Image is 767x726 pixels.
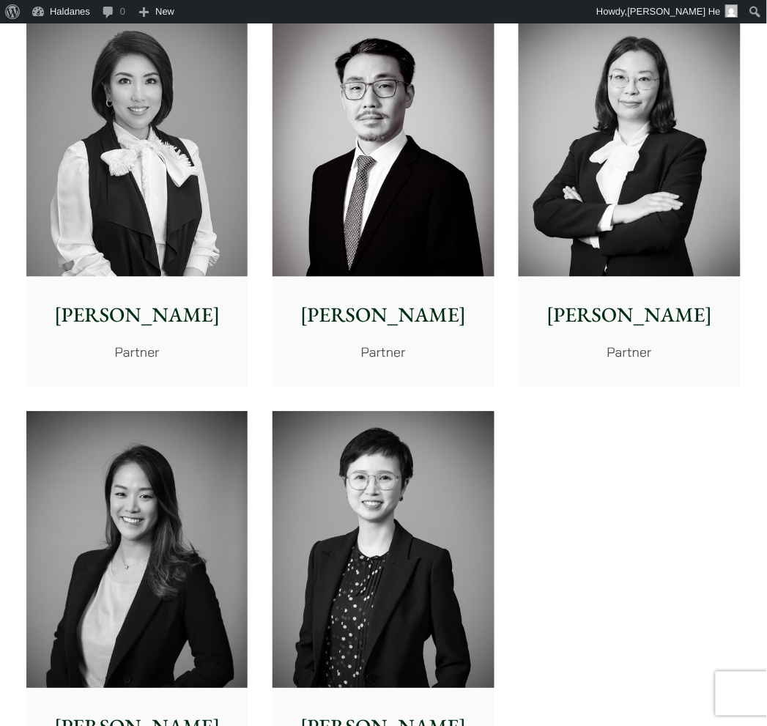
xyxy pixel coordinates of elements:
[38,343,236,363] p: Partner
[530,343,728,363] p: Partner
[284,300,482,331] p: [PERSON_NAME]
[284,343,482,363] p: Partner
[38,300,236,331] p: [PERSON_NAME]
[628,6,721,17] span: [PERSON_NAME] He
[530,300,728,331] p: [PERSON_NAME]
